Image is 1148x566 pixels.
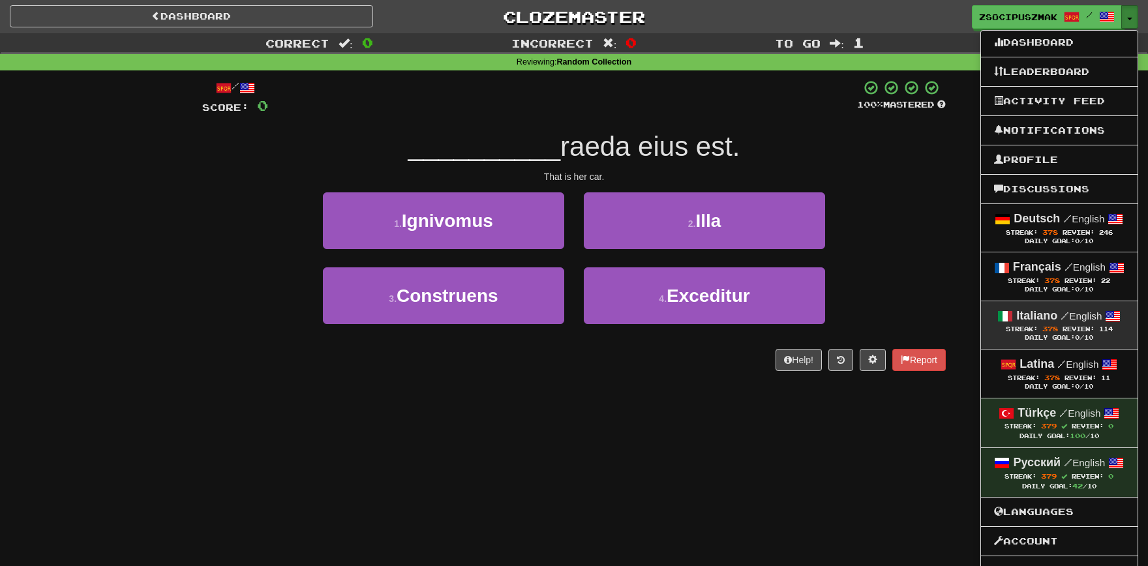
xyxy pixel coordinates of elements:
span: Review: [1065,374,1096,381]
span: 100 [1070,432,1085,439]
button: 2.Illa [584,192,825,249]
div: That is her car. [202,170,946,183]
span: 0 [1108,422,1113,430]
span: / [1064,456,1072,468]
div: Daily Goal: /10 [994,383,1125,391]
span: 0 [1108,472,1113,480]
span: Streak includes today. [1061,473,1067,479]
a: zsocipuszmak / [972,5,1122,29]
span: Streak: [1008,277,1040,284]
span: Streak: [1006,325,1038,333]
span: Streak: [1006,229,1038,236]
span: To go [775,37,821,50]
div: Daily Goal: /10 [994,286,1125,294]
span: 379 [1041,472,1057,480]
span: Construens [397,286,498,306]
a: Clozemaster [393,5,756,28]
span: 0 [1075,286,1080,293]
button: Round history (alt+y) [828,349,853,371]
span: 246 [1099,229,1113,236]
a: Dashboard [981,34,1138,51]
span: / [1057,358,1066,370]
span: 378 [1042,325,1058,333]
a: Deutsch /English Streak: 378 Review: 246 Daily Goal:0/10 [981,204,1138,252]
span: / [1059,407,1068,419]
small: English [1061,310,1102,321]
span: Streak: [1004,423,1036,430]
a: Leaderboard [981,63,1138,80]
span: : [830,38,844,49]
small: 4 . [659,293,667,304]
small: English [1065,261,1106,273]
button: 1.Ignivomus [323,192,564,249]
strong: Random Collection [556,57,631,67]
span: raeda eius est. [560,131,740,162]
a: Dashboard [10,5,373,27]
span: Illa [695,211,721,231]
a: Profile [981,151,1138,168]
span: Review: [1063,229,1095,236]
a: Français /English Streak: 378 Review: 22 Daily Goal:0/10 [981,252,1138,300]
span: __________ [408,131,560,162]
span: Ignivomus [402,211,493,231]
span: 379 [1041,422,1057,430]
span: 378 [1042,228,1058,236]
span: 0 [1075,383,1080,390]
small: English [1059,408,1100,419]
small: 1 . [394,218,402,229]
a: Activity Feed [981,93,1138,110]
span: Review: [1065,277,1096,284]
span: : [339,38,353,49]
span: Review: [1072,423,1104,430]
button: 4.Exceditur [584,267,825,324]
span: 11 [1101,374,1110,381]
strong: Deutsch [1014,212,1060,225]
button: Report [892,349,946,371]
span: Incorrect [511,37,594,50]
small: English [1064,457,1105,468]
span: 0 [1075,237,1080,245]
div: Daily Goal: /10 [994,237,1125,246]
a: Italiano /English Streak: 378 Review: 114 Daily Goal:0/10 [981,301,1138,349]
small: English [1063,213,1104,224]
a: Русский /English Streak: 379 Review: 0 Daily Goal:42/10 [981,448,1138,497]
span: : [603,38,617,49]
span: / [1063,213,1072,224]
small: 3 . [389,293,397,304]
span: 378 [1044,276,1060,284]
span: / [1061,310,1069,321]
strong: Italiano [1016,309,1057,322]
span: Score: [202,102,249,113]
a: Discussions [981,181,1138,198]
span: Review: [1063,325,1095,333]
span: Exceditur [667,286,750,306]
strong: Türkçe [1018,406,1056,419]
a: Notifications [981,122,1138,139]
span: 0 [626,35,637,50]
strong: Русский [1013,456,1061,469]
span: 378 [1044,374,1060,381]
span: 0 [257,97,268,113]
span: Streak includes today. [1061,423,1067,429]
span: 0 [1075,334,1080,341]
div: Daily Goal: /10 [994,431,1125,441]
a: Latina /English Streak: 378 Review: 11 Daily Goal:0/10 [981,350,1138,397]
a: Account [981,533,1138,550]
span: 100 % [857,99,883,110]
span: / [1065,261,1073,273]
strong: Latina [1020,357,1054,370]
span: Correct [265,37,329,50]
a: Languages [981,503,1138,520]
span: 22 [1101,277,1110,284]
div: Mastered [857,99,946,111]
span: Streak: [1008,374,1040,381]
button: Help! [776,349,822,371]
div: Daily Goal: /10 [994,334,1125,342]
a: Türkçe /English Streak: 379 Review: 0 Daily Goal:100/10 [981,398,1138,447]
span: Streak: [1004,473,1036,480]
strong: Français [1013,260,1061,273]
span: 42 [1072,482,1083,490]
span: 1 [853,35,864,50]
small: English [1057,359,1098,370]
span: zsocipuszmak [979,11,1057,23]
